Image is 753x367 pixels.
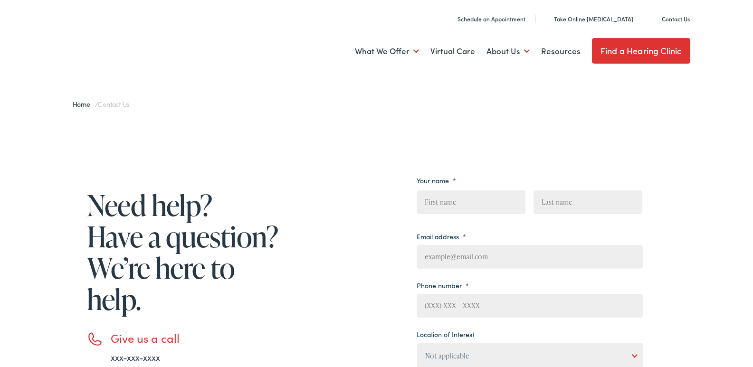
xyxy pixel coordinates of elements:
[98,99,129,109] span: Contact Us
[111,331,282,345] h3: Give us a call
[417,330,474,339] label: Location of Interest
[417,245,643,269] input: example@email.com
[73,99,130,109] span: /
[543,14,550,24] img: utility icon
[447,15,525,23] a: Schedule an Appointment
[73,99,95,109] a: Home
[417,294,643,318] input: (XXX) XXX - XXXX
[651,15,690,23] a: Contact Us
[355,34,419,69] a: What We Offer
[111,351,160,363] a: xxx-xxx-xxxx
[447,14,454,24] img: utility icon
[417,190,525,214] input: First name
[87,189,282,315] h1: Need help? Have a question? We’re here to help.
[543,15,633,23] a: Take Online [MEDICAL_DATA]
[417,281,469,290] label: Phone number
[541,34,581,69] a: Resources
[592,38,690,64] a: Find a Hearing Clinic
[534,190,642,214] input: Last name
[417,176,456,185] label: Your name
[651,14,658,24] img: utility icon
[486,34,530,69] a: About Us
[430,34,475,69] a: Virtual Care
[417,232,466,241] label: Email address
